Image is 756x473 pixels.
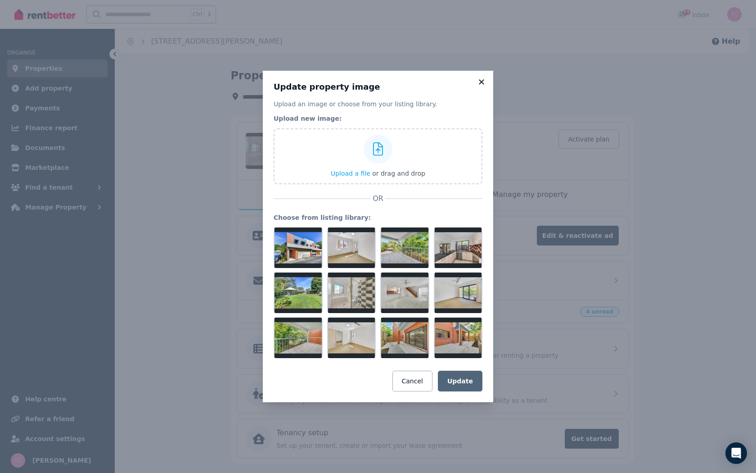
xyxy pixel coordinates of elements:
button: Update [438,371,482,391]
span: OR [371,193,385,204]
legend: Choose from listing library: [274,213,482,222]
legend: Upload new image: [274,114,482,123]
button: Cancel [392,371,432,391]
p: Upload an image or choose from your listing library. [274,100,482,109]
span: or drag and drop [372,170,425,177]
div: Open Intercom Messenger [725,442,747,464]
button: Upload a file or drag and drop [331,169,425,178]
h3: Update property image [274,82,482,92]
span: Upload a file [331,170,370,177]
